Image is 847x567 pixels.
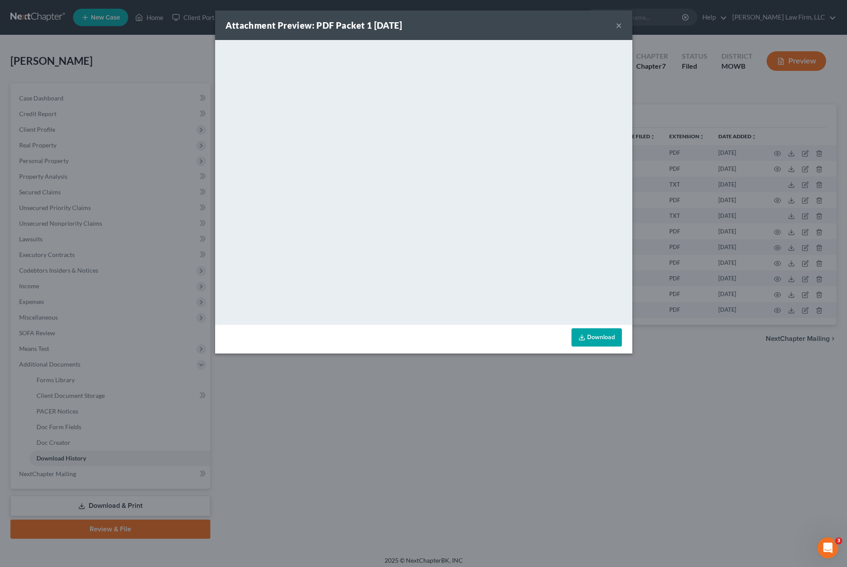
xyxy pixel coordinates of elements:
strong: Attachment Preview: PDF Packet 1 [DATE] [226,20,402,30]
iframe: <object ng-attr-data='[URL][DOMAIN_NAME]' type='application/pdf' width='100%' height='650px'></ob... [215,40,632,323]
button: × [616,20,622,30]
span: 3 [835,537,842,544]
iframe: Intercom live chat [817,537,838,558]
a: Download [571,328,622,347]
